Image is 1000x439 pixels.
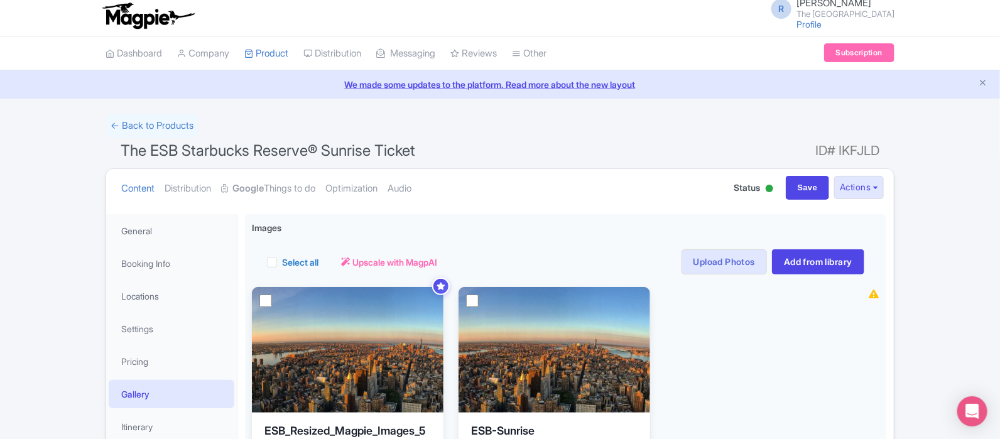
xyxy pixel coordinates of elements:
a: Gallery [109,380,234,408]
a: Optimization [325,169,378,209]
a: Other [512,36,546,71]
a: ← Back to Products [106,114,198,138]
a: Pricing [109,347,234,376]
a: Upload Photos [682,249,767,274]
span: ID# IKFJLD [815,138,879,163]
a: Settings [109,315,234,343]
a: Distribution [165,169,211,209]
a: Messaging [376,36,435,71]
a: Audio [388,169,411,209]
div: Active [763,180,776,199]
a: GoogleThings to do [221,169,315,209]
span: Status [734,181,761,194]
input: Save [786,176,830,200]
button: Actions [834,176,884,199]
a: Reviews [450,36,497,71]
a: Locations [109,282,234,310]
a: Dashboard [106,36,162,71]
strong: Google [232,182,264,196]
span: Images [252,221,281,234]
label: Select all [282,256,318,269]
a: Profile [796,19,822,30]
a: General [109,217,234,245]
a: Distribution [303,36,361,71]
a: Company [177,36,229,71]
img: logo-ab69f6fb50320c5b225c76a69d11143b.png [99,2,197,30]
span: The ESB Starbucks Reserve® Sunrise Ticket [121,141,415,160]
a: We made some updates to the platform. Read more about the new layout [8,78,992,91]
button: Close announcement [978,77,987,91]
a: Product [244,36,288,71]
a: Subscription [824,43,894,62]
span: Upscale with MagpAI [352,256,437,269]
a: Content [121,169,155,209]
div: Open Intercom Messenger [957,396,987,426]
a: Upscale with MagpAI [341,256,437,269]
a: Booking Info [109,249,234,278]
small: The [GEOGRAPHIC_DATA] [796,10,894,18]
a: Add from library [772,249,864,274]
